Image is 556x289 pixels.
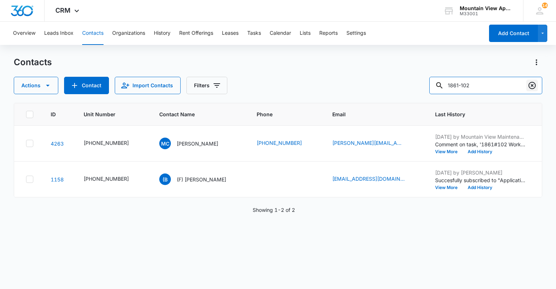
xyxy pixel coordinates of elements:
[247,22,261,45] button: Tasks
[84,139,142,148] div: Unit Number - 545-1861-102 - Select to Edit Field
[346,22,366,45] button: Settings
[270,22,291,45] button: Calendar
[526,80,538,91] button: Clear
[115,77,181,94] button: Import Contacts
[14,77,58,94] button: Actions
[177,176,226,183] p: (F) [PERSON_NAME]
[112,22,145,45] button: Organizations
[154,22,170,45] button: History
[319,22,338,45] button: Reports
[177,140,218,147] p: [PERSON_NAME]
[531,56,542,68] button: Actions
[463,150,497,154] button: Add History
[460,11,513,16] div: account id
[179,22,213,45] button: Rent Offerings
[186,77,227,94] button: Filters
[51,141,64,147] a: Navigate to contact details page for Melissa Chowning
[159,138,171,149] span: MC
[332,175,418,184] div: Email - shively2014@gmail.com shively2014@gmail.com - Select to Edit Field
[84,139,129,147] div: [PHONE_NUMBER]
[332,139,418,148] div: Email - melissa.chow80@gmail.com - Select to Edit Field
[159,110,229,118] span: Contact Name
[159,173,171,185] span: (B
[64,77,109,94] button: Add Contact
[257,178,270,187] div: Phone - (970) 657-7932 (970) 451-3358 - Select to Edit Field
[332,110,407,118] span: Email
[257,110,304,118] span: Phone
[435,110,515,118] span: Last History
[51,176,64,183] a: Navigate to contact details page for (F) Brittany Polkiewicz
[300,22,311,45] button: Lists
[489,25,538,42] button: Add Contact
[253,206,295,214] p: Showing 1-2 of 2
[13,22,35,45] button: Overview
[84,175,142,184] div: Unit Number - 545-1861-102 - Select to Edit Field
[542,3,548,8] div: notifications count
[332,175,405,183] a: [EMAIL_ADDRESS][DOMAIN_NAME] [EMAIL_ADDRESS][DOMAIN_NAME]
[332,139,405,147] a: [PERSON_NAME][EMAIL_ADDRESS][DOMAIN_NAME]
[542,3,548,8] span: 14
[44,22,73,45] button: Leads Inbox
[429,77,542,94] input: Search Contacts
[159,173,239,185] div: Contact Name - (F) Brittany Polkiewicz - Select to Edit Field
[159,138,231,149] div: Contact Name - Melissa Chowning - Select to Edit Field
[435,150,463,154] button: View More
[435,133,526,141] p: [DATE] by Mountain View Maintenance
[222,22,239,45] button: Leases
[435,185,463,190] button: View More
[460,5,513,11] div: account name
[435,169,526,176] p: [DATE] by [PERSON_NAME]
[435,141,526,148] p: Comment on task, '1861#102 Work Order ' "Replaced oven rack, light bulb and caulked in gaps in th...
[82,22,104,45] button: Contacts
[51,110,56,118] span: ID
[257,139,315,148] div: Phone - (719) 466-1448 - Select to Edit Field
[463,185,497,190] button: Add History
[55,7,71,14] span: CRM
[435,176,526,184] p: Succesfully subscribed to "Applications Pending ".
[257,139,302,147] a: [PHONE_NUMBER]
[84,110,142,118] span: Unit Number
[14,57,52,68] h1: Contacts
[84,175,129,183] div: [PHONE_NUMBER]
